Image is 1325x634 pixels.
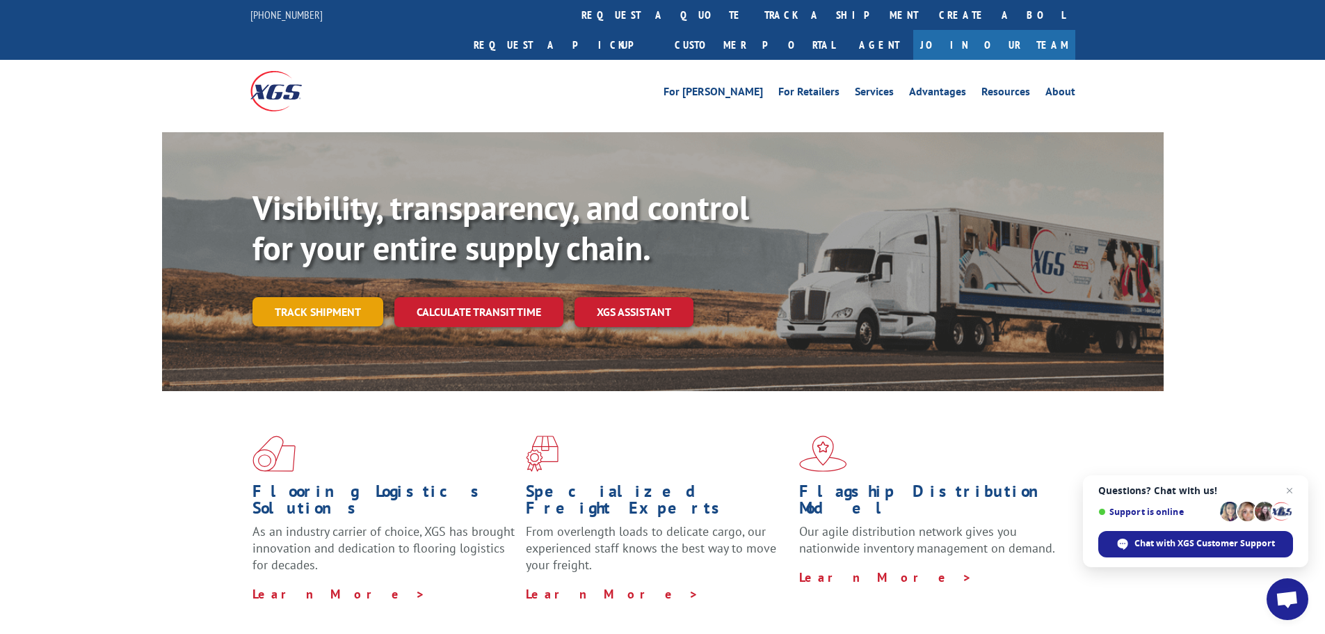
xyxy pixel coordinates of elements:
a: Learn More > [526,586,699,602]
span: As an industry carrier of choice, XGS has brought innovation and dedication to flooring logistics... [252,523,515,573]
h1: Flooring Logistics Solutions [252,483,515,523]
h1: Specialized Freight Experts [526,483,789,523]
div: Open chat [1267,578,1308,620]
a: Learn More > [799,569,972,585]
div: Chat with XGS Customer Support [1098,531,1293,557]
span: Our agile distribution network gives you nationwide inventory management on demand. [799,523,1055,556]
a: For Retailers [778,86,840,102]
b: Visibility, transparency, and control for your entire supply chain. [252,186,749,269]
span: Chat with XGS Customer Support [1134,537,1275,550]
img: xgs-icon-total-supply-chain-intelligence-red [252,436,296,472]
span: Close chat [1281,482,1298,499]
a: Customer Portal [664,30,845,60]
img: xgs-icon-flagship-distribution-model-red [799,436,847,472]
img: xgs-icon-focused-on-flooring-red [526,436,559,472]
a: Request a pickup [463,30,664,60]
a: Advantages [909,86,966,102]
a: Agent [845,30,913,60]
span: Support is online [1098,507,1215,517]
a: Calculate transit time [394,297,563,327]
a: XGS ASSISTANT [575,297,693,327]
a: Learn More > [252,586,426,602]
p: From overlength loads to delicate cargo, our experienced staff knows the best way to move your fr... [526,523,789,585]
a: Join Our Team [913,30,1075,60]
a: [PHONE_NUMBER] [250,8,323,22]
a: Resources [981,86,1030,102]
span: Questions? Chat with us! [1098,485,1293,496]
a: Track shipment [252,297,383,326]
h1: Flagship Distribution Model [799,483,1062,523]
a: Services [855,86,894,102]
a: About [1045,86,1075,102]
a: For [PERSON_NAME] [664,86,763,102]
